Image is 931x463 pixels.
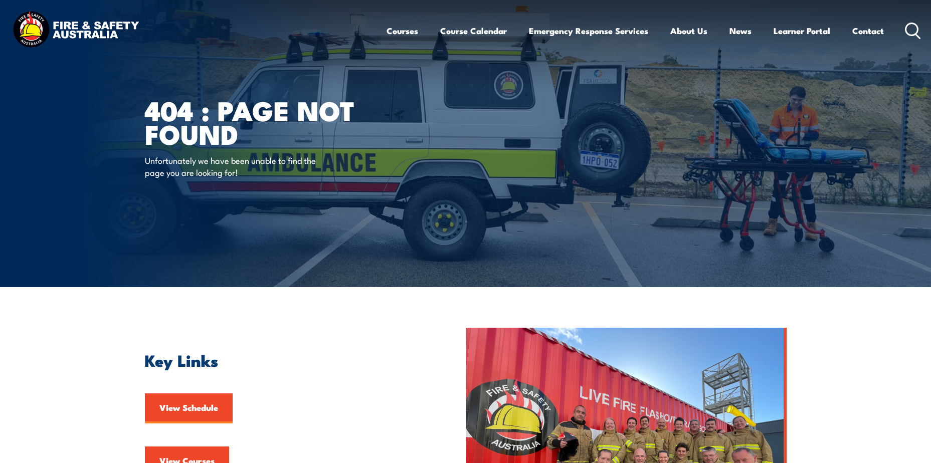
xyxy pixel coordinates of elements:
[145,393,233,423] a: View Schedule
[145,154,328,178] p: Unfortunately we have been unable to find the page you are looking for!
[774,18,830,44] a: Learner Portal
[729,18,752,44] a: News
[145,98,393,145] h1: 404 : Page Not Found
[440,18,507,44] a: Course Calendar
[387,18,418,44] a: Courses
[145,353,420,367] h2: Key Links
[852,18,884,44] a: Contact
[529,18,648,44] a: Emergency Response Services
[670,18,707,44] a: About Us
